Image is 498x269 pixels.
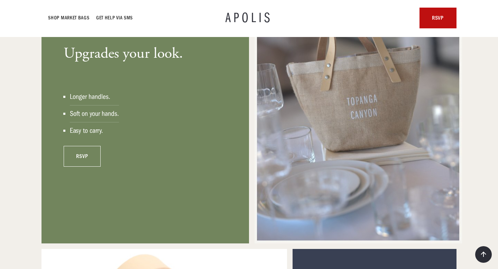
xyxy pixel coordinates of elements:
[419,8,456,28] a: rsvp
[64,146,101,167] a: rsvp
[70,93,119,101] div: Longer handles.
[225,11,273,25] a: APOLIS
[96,14,133,22] a: GET HELP VIA SMS
[70,127,119,135] div: Easy to carry.
[70,110,119,118] div: Soft on your hands.
[48,14,90,22] a: Shop Market bags
[64,45,183,63] h3: Upgrades your look.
